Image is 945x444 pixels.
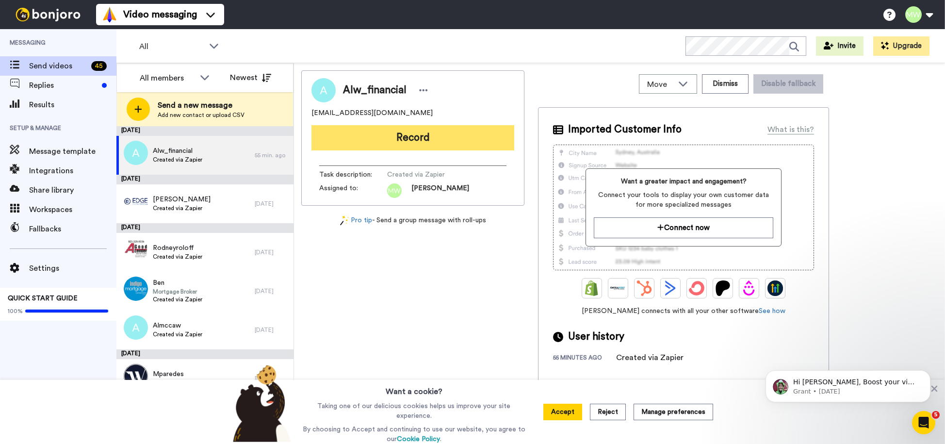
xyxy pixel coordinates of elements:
[29,99,116,111] span: Results
[116,126,293,136] div: [DATE]
[124,315,148,340] img: a.png
[568,122,682,137] span: Imported Customer Info
[912,411,935,434] iframe: Intercom live chat
[124,189,148,214] img: d9d66d5e-6dac-4186-9f21-6f2239a1e547.png
[140,72,195,84] div: All members
[741,280,757,296] img: Drip
[715,280,731,296] img: Patreon
[153,253,202,261] span: Created via Zapier
[124,277,148,301] img: 8bf96b55-485a-471a-b220-aaa85a6a812b.png
[319,183,387,198] span: Assigned to:
[29,165,116,177] span: Integrations
[153,204,211,212] span: Created via Zapier
[594,217,773,238] button: Connect now
[8,295,78,302] span: QUICK START GUIDE
[663,280,678,296] img: ActiveCampaign
[153,156,202,164] span: Created via Zapier
[224,364,296,442] img: bear-with-cookie.png
[153,288,202,296] span: Mortgage Broker
[255,151,289,159] div: 55 min. ago
[594,190,773,210] span: Connect your tools to display your own customer data for more specialized messages
[689,280,704,296] img: ConvertKit
[751,350,945,418] iframe: Intercom notifications message
[153,321,202,330] span: Almccaw
[153,296,202,303] span: Created via Zapier
[340,215,372,226] a: Pro tip
[311,78,336,102] img: Image of Alw_financial
[636,280,652,296] img: Hubspot
[29,204,116,215] span: Workspaces
[568,329,624,344] span: User history
[816,36,864,56] button: Invite
[300,401,528,421] p: Taking one of our delicious cookies helps us improve your site experience.
[311,108,433,118] span: [EMAIL_ADDRESS][DOMAIN_NAME]
[153,330,202,338] span: Created via Zapier
[594,177,773,186] span: Want a greater impact and engagement?
[158,111,244,119] span: Add new contact or upload CSV
[153,195,211,204] span: [PERSON_NAME]
[153,369,202,379] span: Mparedes
[387,183,402,198] img: mw.png
[616,352,684,363] div: Created via Zapier
[29,80,98,91] span: Replies
[12,8,84,21] img: bj-logo-header-white.svg
[873,36,929,56] button: Upgrade
[386,380,442,397] h3: Want a cookie?
[634,404,713,420] button: Manage preferences
[158,99,244,111] span: Send a new message
[116,349,293,359] div: [DATE]
[590,404,626,420] button: Reject
[767,124,814,135] div: What is this?
[753,74,823,94] button: Disable fallback
[411,183,469,198] span: [PERSON_NAME]
[343,83,407,98] span: Alw_financial
[153,379,202,387] span: Created via Zapier
[124,238,148,262] img: a4244ffe-6d0b-4beb-8895-63b7e3a31a35.png
[387,170,479,180] span: Created via Zapier
[255,200,289,208] div: [DATE]
[116,223,293,233] div: [DATE]
[553,354,616,363] div: 55 minutes ago
[29,184,116,196] span: Share library
[124,141,148,165] img: a.png
[223,68,278,87] button: Newest
[255,287,289,295] div: [DATE]
[91,61,107,71] div: 45
[29,146,116,157] span: Message template
[153,243,202,253] span: Rodneyroloff
[610,280,626,296] img: Ontraport
[300,425,528,444] p: By choosing to Accept and continuing to use our website, you agree to our .
[153,278,202,288] span: Ben
[124,364,148,388] img: 5b1584d8-ce86-4bcd-9c62-d7fe7f193b7a.jpg
[647,79,673,90] span: Move
[311,125,514,150] button: Record
[301,215,524,226] div: - Send a group message with roll-ups
[584,280,600,296] img: Shopify
[116,175,293,184] div: [DATE]
[153,146,202,156] span: Alw_financial
[553,306,814,316] span: [PERSON_NAME] connects with all your other software
[8,307,23,315] span: 100%
[255,248,289,256] div: [DATE]
[29,60,87,72] span: Send videos
[397,436,440,443] a: Cookie Policy
[759,308,785,314] a: See how
[29,263,116,274] span: Settings
[102,7,117,22] img: vm-color.svg
[932,411,940,419] span: 5
[767,280,783,296] img: GoHighLevel
[340,215,349,226] img: magic-wand.svg
[543,404,582,420] button: Accept
[29,223,116,235] span: Fallbacks
[702,74,749,94] button: Dismiss
[123,8,197,21] span: Video messaging
[319,170,387,180] span: Task description :
[139,41,204,52] span: All
[255,326,289,334] div: [DATE]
